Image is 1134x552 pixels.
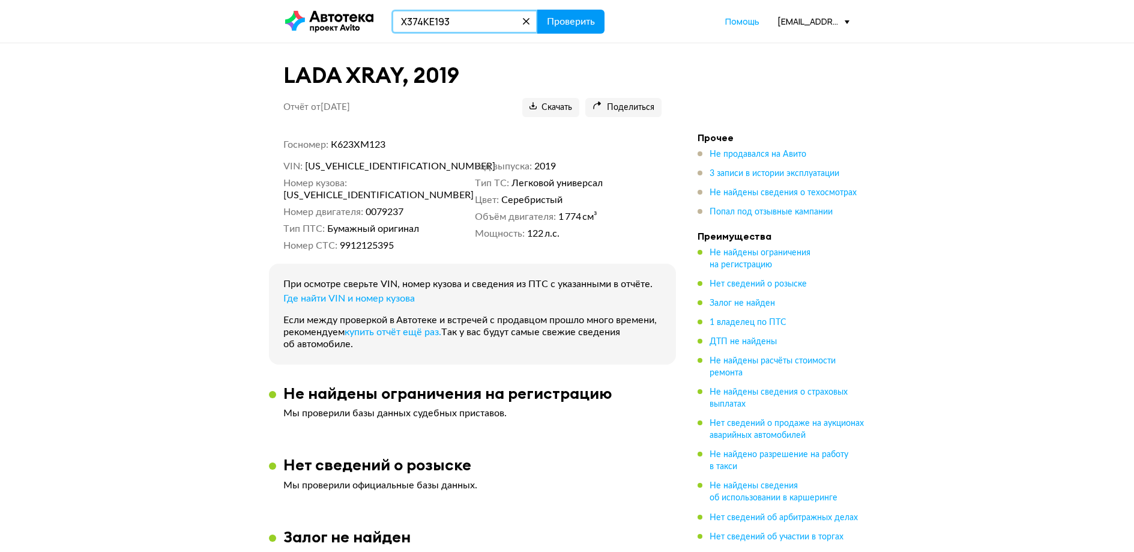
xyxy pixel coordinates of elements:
[327,223,419,235] span: Бумажный оригинал
[475,160,532,172] dt: Год выпуска
[340,240,394,252] span: 9912125395
[710,249,810,269] span: Не найдены ограничения на регистрацию
[283,189,421,201] span: [US_VEHICLE_IDENTIFICATION_NUMBER]
[710,338,777,346] span: ДТП не найдены
[283,240,337,252] dt: Номер СТС
[725,16,759,27] span: Помощь
[710,482,837,502] span: Не найдены сведения об использовании в каршеринге
[593,102,654,114] span: Поделиться
[283,177,347,189] dt: Номер кузова
[283,384,612,402] h3: Не найдены ограничения на регистрацию
[527,228,559,240] span: 122 л.с.
[710,318,786,327] span: 1 владелец по ПТС
[585,98,662,117] button: Поделиться
[710,208,833,216] span: Попал под отзывные кампании
[558,211,597,223] span: 1 774 см³
[710,299,775,308] span: Залог не найден
[345,327,441,337] span: купить отчёт ещё раз .
[475,211,556,223] dt: Объём двигателя
[283,62,662,88] h1: LADA XRAY, 2019
[725,16,759,28] a: Помощь
[475,194,499,206] dt: Цвет
[283,278,662,290] p: При осмотре сверьте VIN, номер кузова и сведения из ПТС с указанными в отчёте.
[710,450,848,471] span: Не найдено разрешение на работу в такси
[305,160,443,172] span: [US_VEHICLE_IDENTIFICATION_NUMBER]
[283,479,662,491] p: Мы проверили официальные базы данных.
[283,139,328,151] dt: Госномер
[698,230,866,242] h4: Преимущества
[710,150,806,159] span: Не продавался на Авито
[283,314,662,350] p: Если между проверкой в Автотеке и встречей с продавцом прошло много времени, рекомендуем Так у ва...
[710,514,858,522] span: Нет сведений об арбитражных делах
[537,10,605,34] button: Проверить
[366,206,403,218] span: 0079237
[710,169,839,178] span: 3 записи в истории эксплуатации
[475,177,509,189] dt: Тип ТС
[698,132,866,144] h4: Прочее
[710,189,857,197] span: Не найдены сведения о техосмотрах
[331,140,385,150] span: К623ХМ123
[283,455,471,474] h3: Нет сведений о розыске
[511,177,603,189] span: Легковой универсал
[710,357,836,377] span: Не найдены расчёты стоимости ремонта
[283,223,325,235] dt: Тип ПТС
[501,194,562,206] span: Серебристый
[283,527,411,546] h3: Залог не найден
[529,102,572,114] span: Скачать
[283,294,415,303] span: Где найти VIN и номер кузова
[391,10,538,34] input: VIN, госномер, номер кузова
[710,533,843,541] span: Нет сведений об участии в торгах
[283,206,363,218] dt: Номер двигателя
[710,419,864,440] span: Нет сведений о продаже на аукционах аварийных автомобилей
[283,102,350,114] p: Отчёт от [DATE]
[710,280,807,288] span: Нет сведений о розыске
[283,407,662,419] p: Мы проверили базы данных судебных приставов.
[283,160,303,172] dt: VIN
[710,388,848,408] span: Не найдены сведения о страховых выплатах
[522,98,579,117] button: Скачать
[475,228,525,240] dt: Мощность
[777,16,849,27] div: [EMAIL_ADDRESS][DOMAIN_NAME]
[534,160,556,172] span: 2019
[547,17,595,26] span: Проверить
